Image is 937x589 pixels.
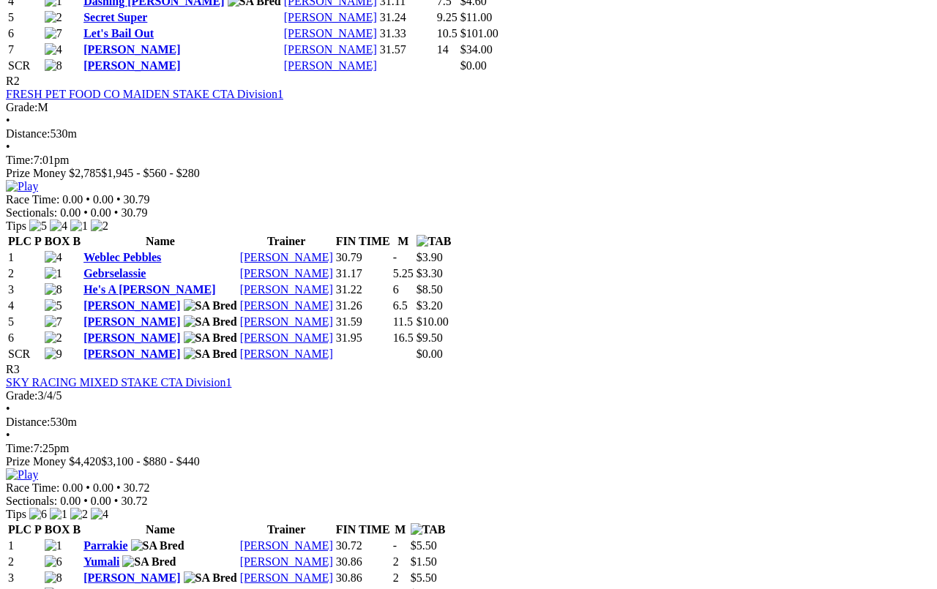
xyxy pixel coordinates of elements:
[284,27,377,40] a: [PERSON_NAME]
[393,315,413,328] text: 11.5
[45,267,62,280] img: 1
[393,571,399,584] text: 2
[91,220,108,233] img: 2
[86,481,90,494] span: •
[83,11,147,23] a: Secret Super
[6,206,57,219] span: Sectionals:
[83,539,127,552] a: Parrakie
[116,481,121,494] span: •
[83,299,180,312] a: [PERSON_NAME]
[45,283,62,296] img: 8
[34,523,42,536] span: P
[335,331,391,345] td: 31.95
[83,267,146,280] a: Gebrselassie
[70,220,88,233] img: 1
[417,315,449,328] span: $10.00
[60,206,81,219] span: 0.00
[62,481,83,494] span: 0.00
[6,455,931,468] div: Prize Money $4,420
[460,59,487,72] span: $0.00
[83,555,119,568] a: Yumali
[124,193,150,206] span: 30.79
[50,508,67,521] img: 1
[121,495,147,507] span: 30.72
[460,43,493,56] span: $34.00
[45,539,62,552] img: 1
[417,299,443,312] span: $3.20
[122,555,176,569] img: SA Bred
[379,26,435,41] td: 31.33
[240,348,333,360] a: [PERSON_NAME]
[8,235,31,247] span: PLC
[45,251,62,264] img: 4
[60,495,81,507] span: 0.00
[6,495,57,507] span: Sectionals:
[7,539,42,553] td: 1
[83,495,88,507] span: •
[91,495,111,507] span: 0.00
[45,348,62,361] img: 9
[284,11,377,23] a: [PERSON_NAME]
[34,235,42,247] span: P
[393,555,399,568] text: 2
[83,27,154,40] a: Let's Bail Out
[240,283,333,296] a: [PERSON_NAME]
[417,331,443,344] span: $9.50
[7,59,42,73] td: SCR
[335,522,391,537] th: FIN TIME
[7,10,42,25] td: 5
[6,114,10,127] span: •
[6,363,20,375] span: R3
[335,539,391,553] td: 30.72
[6,75,20,87] span: R2
[101,455,200,468] span: $3,100 - $880 - $440
[93,193,113,206] span: 0.00
[8,523,31,536] span: PLC
[240,267,333,280] a: [PERSON_NAME]
[7,299,42,313] td: 4
[184,571,237,585] img: SA Bred
[7,26,42,41] td: 6
[460,27,499,40] span: $101.00
[45,59,62,72] img: 8
[437,27,458,40] text: 10.5
[45,235,70,247] span: BOX
[379,10,435,25] td: 31.24
[393,267,414,280] text: 5.25
[7,331,42,345] td: 6
[392,522,408,537] th: M
[114,206,119,219] span: •
[83,59,180,72] a: [PERSON_NAME]
[83,206,88,219] span: •
[437,11,458,23] text: 9.25
[240,539,333,552] a: [PERSON_NAME]
[393,251,397,263] text: -
[45,27,62,40] img: 7
[62,193,83,206] span: 0.00
[417,267,443,280] span: $3.30
[240,299,333,312] a: [PERSON_NAME]
[437,43,449,56] text: 14
[93,481,113,494] span: 0.00
[393,283,399,296] text: 6
[393,299,408,312] text: 6.5
[45,315,62,329] img: 7
[7,42,42,57] td: 7
[239,234,334,249] th: Trainer
[184,331,237,345] img: SA Bred
[83,234,238,249] th: Name
[45,571,62,585] img: 8
[6,220,26,232] span: Tips
[335,234,391,249] th: FIN TIME
[6,167,931,180] div: Prize Money $2,785
[7,315,42,329] td: 5
[72,235,81,247] span: B
[83,348,180,360] a: [PERSON_NAME]
[45,43,62,56] img: 4
[6,101,38,113] span: Grade:
[6,193,59,206] span: Race Time:
[101,167,200,179] span: $1,945 - $560 - $280
[45,11,62,24] img: 2
[83,571,180,584] a: [PERSON_NAME]
[335,555,391,569] td: 30.86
